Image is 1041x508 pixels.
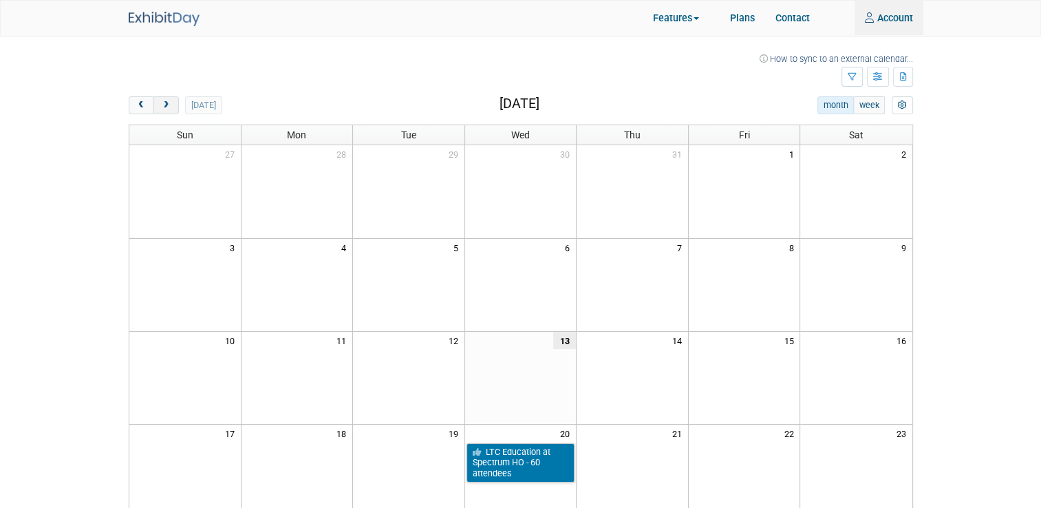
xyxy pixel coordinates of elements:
[817,96,854,114] button: month
[177,129,193,140] span: Sun
[671,145,688,162] span: 31
[855,1,923,35] a: Account
[643,2,720,36] a: Features
[224,425,241,442] span: 17
[500,96,539,112] h2: [DATE]
[787,145,799,162] span: 1
[129,96,154,114] button: prev
[787,239,799,256] span: 8
[559,145,576,162] span: 30
[287,129,306,140] span: Mon
[335,332,352,349] span: 11
[895,332,912,349] span: 16
[335,425,352,442] span: 18
[401,129,416,140] span: Tue
[900,239,912,256] span: 9
[129,12,200,26] img: ExhibitDay
[466,443,575,483] a: LTC Education at Spectrum HO - 60 attendees
[671,332,688,349] span: 14
[335,145,352,162] span: 28
[511,129,530,140] span: Wed
[720,1,765,35] a: Plans
[185,96,222,114] button: [DATE]
[760,54,913,64] a: How to sync to an external calendar...
[782,332,799,349] span: 15
[895,425,912,442] span: 23
[900,145,912,162] span: 2
[853,96,885,114] button: week
[153,96,179,114] button: next
[739,129,750,140] span: Fri
[559,425,576,442] span: 20
[898,101,907,110] i: Personalize Calendar
[340,239,352,256] span: 4
[224,332,241,349] span: 10
[671,425,688,442] span: 21
[553,332,576,349] span: 13
[564,239,576,256] span: 6
[765,1,820,35] a: Contact
[224,145,241,162] span: 27
[447,425,464,442] span: 19
[447,145,464,162] span: 29
[676,239,688,256] span: 7
[782,425,799,442] span: 22
[892,96,912,114] button: myCustomButton
[849,129,863,140] span: Sat
[228,239,241,256] span: 3
[452,239,464,256] span: 5
[447,332,464,349] span: 12
[624,129,641,140] span: Thu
